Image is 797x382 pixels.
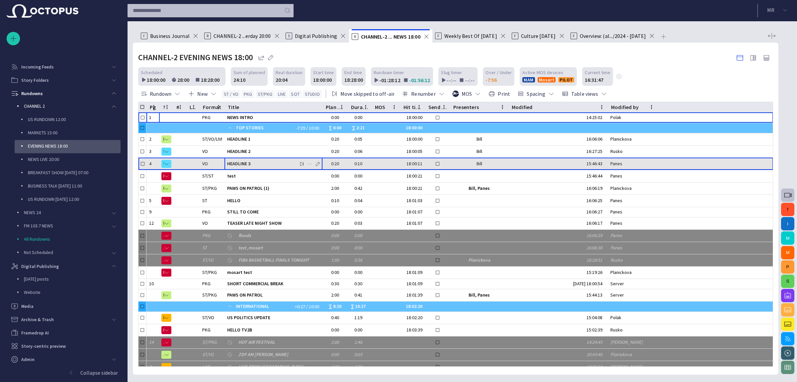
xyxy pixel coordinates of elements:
[354,269,365,276] div: 0:00
[586,220,605,226] div: 16:06:17
[202,148,208,155] div: VO
[354,161,365,167] div: 0:10
[163,232,164,239] span: N
[325,245,345,251] div: 0:00
[242,90,254,98] button: PKG
[214,102,223,112] button: Format column menu
[149,364,157,370] div: 7
[399,88,447,100] button: Renumber
[325,197,345,204] div: 0:10
[498,102,507,112] button: Presenters column menu
[303,90,322,98] button: STUDIO
[403,173,422,179] div: 18:00:21
[227,114,320,121] span: NEWS INTRO
[161,195,171,207] button: N
[610,327,625,333] div: Rusko
[227,327,320,333] span: HELLO TV2B
[28,169,121,176] p: BREAKFAST SHOW [DATE] 07:00
[512,33,518,39] p: F
[351,302,369,312] div: ∑ 10:27
[521,33,556,39] span: Culture [DATE]
[453,161,506,167] div: Bill
[403,281,422,287] div: 18:01:09
[163,364,164,370] span: M
[202,292,217,298] div: ST/PKG
[202,114,211,121] div: PKG
[361,33,420,40] span: CHANNEL-2 ... NEWS 18:00
[189,102,198,112] button: Lck column menu
[586,232,605,239] div: 16:06:29
[325,364,345,370] div: 2:00
[163,136,164,143] span: R
[325,136,345,142] div: 0:20
[325,302,345,312] div: ∑ 8:20
[586,269,605,276] div: 15:19:26
[186,88,219,100] button: New
[238,245,320,251] span: test ,mosart
[444,33,497,39] span: Weekly Best Of [DATE]
[161,312,171,324] button: M
[515,88,557,100] button: Spacing
[141,33,147,39] p: F
[163,327,164,333] span: N
[24,289,121,296] p: Website
[163,292,164,299] span: R
[354,232,365,239] div: 0:00
[227,279,320,289] div: SHORT COMMERCIAL BREAK
[610,269,634,276] div: Planickova
[610,197,625,204] div: Panes
[202,29,283,43] div: RCHANNEL-2 ...erday 20:00
[227,170,320,182] div: test
[161,133,171,145] button: R
[610,245,625,251] div: Panes
[295,33,337,39] span: Digital Publishing
[586,292,605,298] div: 15:44:13
[202,351,214,358] div: ST/VO
[202,173,214,179] div: ST/ST
[202,339,217,345] div: ST/PKG
[11,286,121,300] div: Website
[610,232,625,239] div: Panes
[597,102,606,112] button: Modified column menu
[227,133,320,145] div: HEADLINE 1
[325,220,345,226] div: 0:20
[227,136,320,142] span: HEADLINE 1
[163,185,164,192] span: R
[354,197,365,204] div: 0:04
[163,339,164,346] span: N
[21,303,34,310] p: Media
[256,90,275,98] button: ST/PKG
[202,327,211,333] div: PKG
[28,196,121,202] p: US RUNDOWN [DATE] 12:00
[238,351,320,358] span: ZDF AM [PERSON_NAME]
[202,364,211,370] div: LIVE
[610,292,627,298] div: Server
[227,349,320,361] div: ZDF AM SONNTAG
[227,230,320,242] div: floods
[149,339,157,345] div: 14
[227,217,320,229] div: TEASER LATE NIGHT SHOW
[11,233,121,246] div: All Rundowns
[227,315,320,321] span: US POLITICS UPDATE
[586,209,605,215] div: 16:06:27
[403,209,422,215] div: 18:01:07
[227,146,320,158] div: HEADLINE 2
[435,33,442,39] p: F
[276,90,288,98] button: LIVE
[390,102,399,112] button: MOS column menu
[202,220,208,226] div: VO
[610,315,624,321] div: Polak
[227,173,320,179] span: test
[227,209,320,215] span: STILL TO COME
[286,33,292,39] p: S
[227,242,320,254] div: test ,mosart
[586,185,605,191] div: 16:06:19
[227,197,320,204] span: HELLO
[149,197,157,204] div: 5
[238,364,320,370] span: LIVE FROM [GEOGRAPHIC_DATA]
[403,185,422,191] div: 18:00:21
[560,88,610,100] button: Table views
[238,339,320,345] span: HOT AIR FESTIVAL
[403,220,422,226] div: 18:01:07
[150,33,190,39] span: Business Journal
